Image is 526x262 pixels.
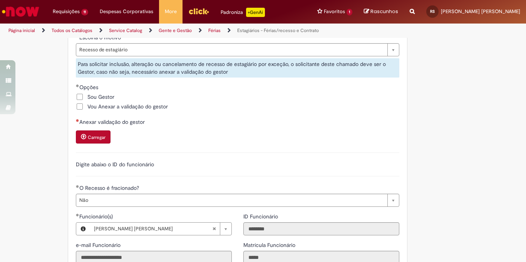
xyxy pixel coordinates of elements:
[165,8,177,15] span: More
[1,4,40,19] img: ServiceNow
[6,24,345,38] ul: Trilhas de página
[94,223,212,235] span: [PERSON_NAME] [PERSON_NAME]
[188,5,209,17] img: click_logo_yellow_360x200.png
[76,242,122,248] span: Somente leitura - e-mail Funcionário
[109,27,142,34] a: Service Catalog
[79,34,122,41] span: Escolha o motivo
[370,8,398,15] span: Rascunhos
[76,223,90,235] button: Funcionário(s), Visualizar este registro Rafaela Lamounier Diniz Silva
[79,194,384,206] span: Não
[87,103,168,110] span: Vou Anexar a validação do gestor
[347,9,352,15] span: 1
[79,44,384,56] span: Recesso de estagiário
[76,84,79,87] span: Obrigatório Preenchido
[8,27,35,34] a: Página inicial
[79,184,141,191] span: O Recesso é fracionado?
[208,27,221,34] a: Férias
[246,8,265,17] p: +GenAi
[76,119,79,122] span: Necessários
[81,9,88,15] span: 11
[159,27,192,34] a: Gente e Gestão
[208,223,220,235] abbr: Limpar campo Funcionário(s)
[237,27,319,34] a: Estagiários - Férias/recesso e Contrato
[100,8,153,15] span: Despesas Corporativas
[243,242,297,248] span: Somente leitura - Matrícula Funcionário
[79,84,100,91] span: Opções
[76,161,154,168] label: Digite abaixo o ID do funcionário
[430,9,435,14] span: RS
[76,185,79,188] span: Obrigatório Preenchido
[441,8,520,15] span: [PERSON_NAME] [PERSON_NAME]
[324,8,345,15] span: Favoritos
[364,8,398,15] a: Rascunhos
[243,213,280,220] span: Somente leitura - ID Funcionário
[87,93,114,101] span: Sou Gestor
[90,223,231,235] a: [PERSON_NAME] [PERSON_NAME]Limpar campo Funcionário(s)
[243,222,399,235] input: ID Funcionário
[76,130,111,144] button: Carregar anexo de Anexar validação do gestor Required
[79,118,146,125] span: Anexar validação do gestor
[53,8,80,15] span: Requisições
[221,8,265,17] div: Padroniza
[79,213,114,220] span: Necessários - Funcionário(s)
[76,213,79,216] span: Obrigatório Preenchido
[52,27,92,34] a: Todos os Catálogos
[88,134,106,140] small: Carregar
[76,58,399,78] div: Para solicitar inclusão, alteração ou cancelamento de recesso de estagiário por exceção, o solici...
